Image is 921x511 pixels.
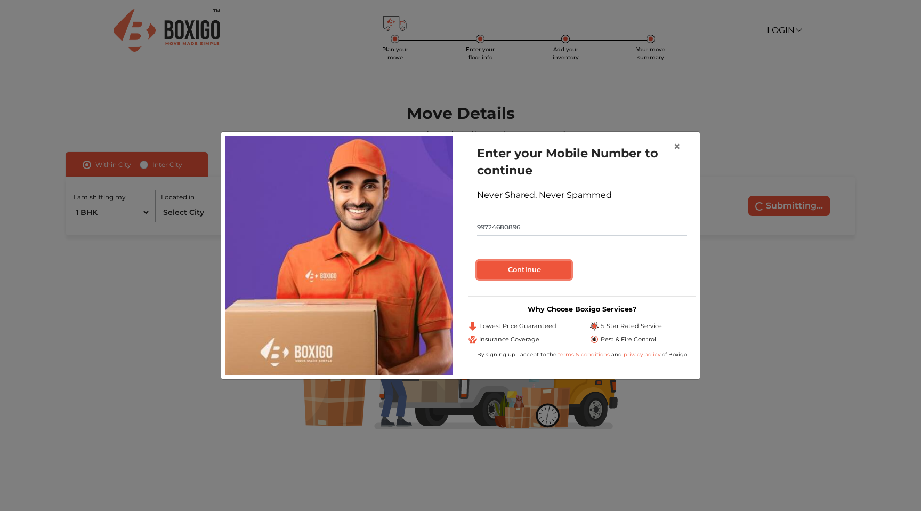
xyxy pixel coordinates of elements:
div: By signing up I accept to the and of Boxigo [468,350,696,358]
input: Mobile No [477,219,687,236]
span: Lowest Price Guaranteed [479,322,556,331]
a: terms & conditions [558,351,611,358]
span: Insurance Coverage [479,335,539,344]
span: 5 Star Rated Service [601,322,662,331]
a: privacy policy [622,351,662,358]
h3: Why Choose Boxigo Services? [468,305,696,313]
button: Close [665,132,689,162]
h1: Enter your Mobile Number to continue [477,145,687,179]
span: × [673,139,681,154]
button: Continue [477,261,571,279]
div: Never Shared, Never Spammed [477,189,687,202]
span: Pest & Fire Control [601,335,656,344]
img: relocation-img [225,136,453,375]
